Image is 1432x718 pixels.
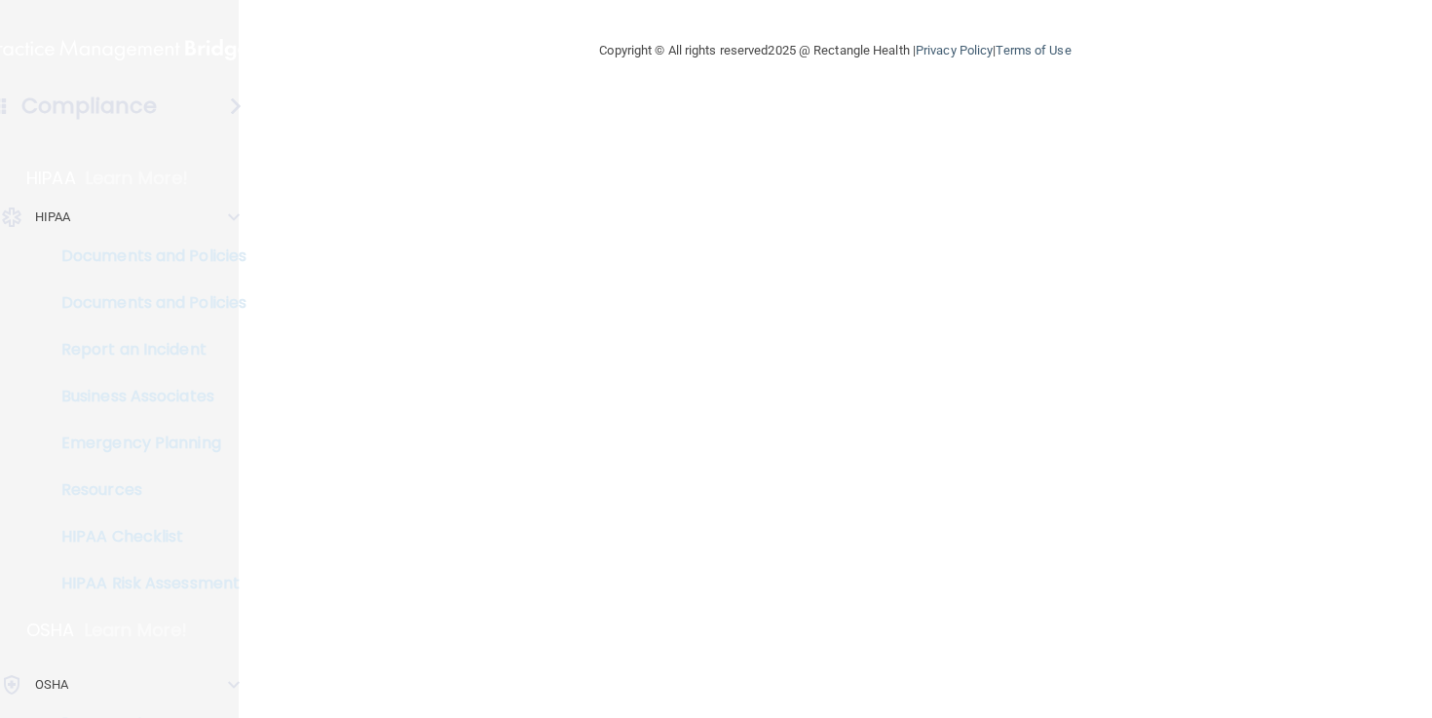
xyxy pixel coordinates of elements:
h4: Compliance [21,93,157,120]
p: OSHA [26,619,75,642]
p: Documents and Policies [13,293,279,313]
p: HIPAA Checklist [13,527,279,547]
p: Learn More! [85,619,188,642]
p: Learn More! [86,167,189,190]
p: Business Associates [13,387,279,406]
p: Report an Incident [13,340,279,359]
p: Emergency Planning [13,434,279,453]
p: Documents and Policies [13,246,279,266]
a: Terms of Use [996,43,1071,57]
div: Copyright © All rights reserved 2025 @ Rectangle Health | | [480,19,1191,82]
a: Privacy Policy [916,43,993,57]
p: HIPAA [35,206,71,229]
p: HIPAA [26,167,76,190]
p: HIPAA Risk Assessment [13,574,279,593]
p: Resources [13,480,279,500]
p: OSHA [35,673,68,697]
